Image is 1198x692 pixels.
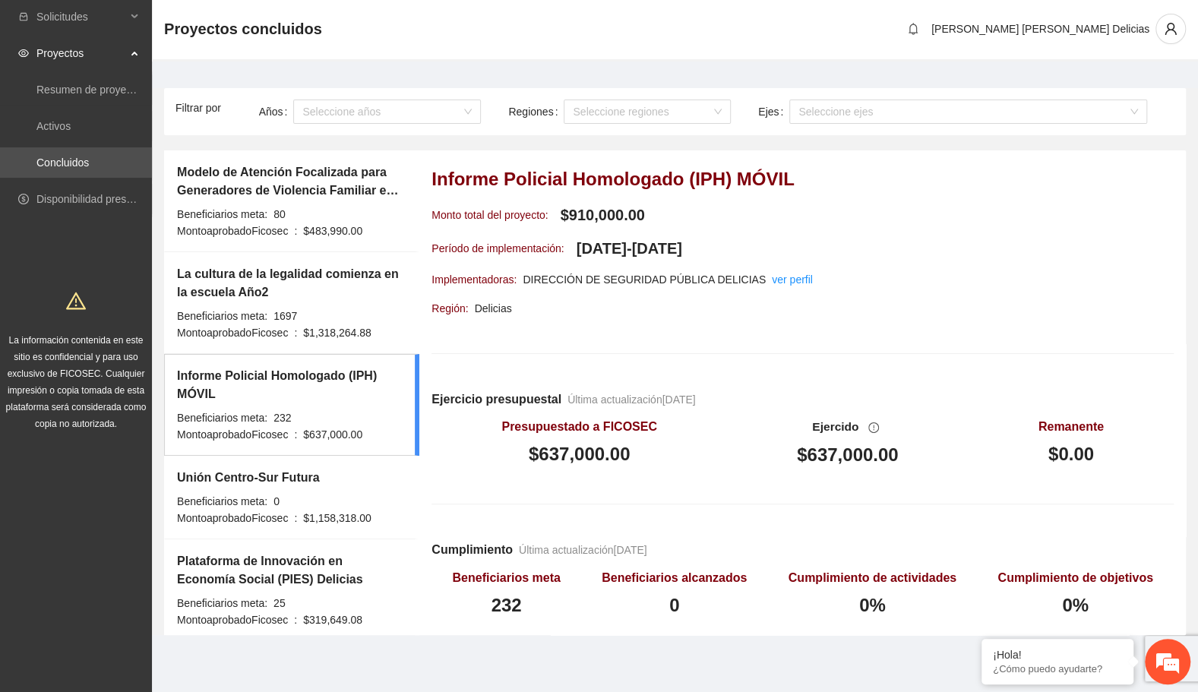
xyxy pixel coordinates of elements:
[431,541,513,559] h5: Cumplimiento
[36,38,126,68] span: Proyectos
[1156,22,1185,36] span: user
[259,100,294,124] label: Años
[294,614,297,626] span: :
[501,418,657,436] h5: Presupuestado a FICOSEC
[6,335,147,429] span: La información contenida en este sitio es confidencial y para uso exclusivo de FICOSEC. Cualquier...
[8,415,289,468] textarea: Escriba su mensaje y pulse “Intro”
[303,512,371,524] span: $1,158,318.00
[519,544,647,556] span: Última actualización [DATE]
[865,419,883,437] button: exclamation-circle
[602,569,747,587] h5: Beneficiarios alcanzados
[1038,418,1104,436] h5: Remanente
[431,209,548,221] span: Monto total del proyecto:
[273,208,286,220] span: 80
[36,120,71,132] a: Activos
[177,428,288,441] span: Monto aprobado Ficosec
[273,412,291,424] span: 232
[1048,442,1094,466] h3: $0.00
[177,327,288,339] span: Monto aprobado Ficosec
[177,310,267,322] span: Beneficiarios meta:
[36,84,199,96] a: Resumen de proyectos aprobados
[36,193,166,205] a: Disponibilidad presupuestal
[18,11,29,22] span: inbox
[88,203,210,356] span: Estamos en línea.
[508,100,564,124] label: Regiones
[902,23,925,35] span: bell
[431,273,517,286] span: Implementadoras:
[931,23,1149,35] span: [PERSON_NAME] [PERSON_NAME] Delicias
[797,443,898,467] h3: $637,000.00
[475,302,512,314] span: Delicias
[303,428,362,441] span: $637,000.00
[431,242,564,254] span: Período de implementación:
[577,238,682,259] h4: [DATE] - [DATE]
[294,512,297,524] span: :
[177,597,267,609] span: Beneficiarios meta:
[303,327,371,339] span: $1,318,264.88
[273,597,286,609] span: 25
[18,48,29,58] span: eye
[452,569,560,587] h5: Beneficiarios meta
[177,469,371,487] h5: Unión Centro-Sur Futura
[294,428,297,441] span: :
[901,17,925,41] button: bell
[859,593,886,618] h3: 0%
[175,100,244,116] article: Filtrar por
[273,495,280,507] span: 0
[177,367,403,403] h5: Informe Policial Homologado (IPH) MÓVIL
[66,291,86,311] span: warning
[1155,14,1186,44] button: user
[1062,593,1089,618] h3: 0%
[492,593,522,618] h3: 232
[997,569,1152,587] h5: Cumplimiento de objetivos
[177,412,267,424] span: Beneficiarios meta:
[36,156,89,169] a: Concluidos
[294,327,297,339] span: :
[669,593,679,618] h3: 0
[993,663,1122,675] p: ¿Cómo puedo ayudarte?
[177,208,267,220] span: Beneficiarios meta:
[865,422,882,433] span: exclamation-circle
[177,614,288,626] span: Monto aprobado Ficosec
[561,204,645,226] h4: $910,000.00
[431,390,561,409] h5: Ejercicio presupuestal
[772,273,813,286] a: ver perfil
[303,225,362,237] span: $483,990.00
[758,100,789,124] label: Ejes
[431,167,1174,191] h3: Informe Policial Homologado (IPH) MÓVIL
[812,420,858,433] span: Ejercido
[529,442,630,466] h3: $637,000.00
[177,265,403,302] h5: La cultura de la legalidad comienza en la escuela Año2
[164,17,322,41] span: Proyectos concluidos
[567,393,696,406] span: Última actualización [DATE]
[249,8,286,44] div: Minimizar ventana de chat en vivo
[177,495,267,507] span: Beneficiarios meta:
[177,512,288,524] span: Monto aprobado Ficosec
[79,77,255,97] div: Chatee con nosotros ahora
[177,552,403,589] h5: Plataforma de Innovación en Economía Social (PIES) Delicias
[303,614,362,626] span: $319,649.08
[789,569,956,587] h5: Cumplimiento de actividades
[523,273,766,286] span: DIRECCIÓN DE SEGURIDAD PÚBLICA DELICIAS
[177,225,288,237] span: Monto aprobado Ficosec
[36,2,126,32] span: Solicitudes
[993,649,1122,661] div: ¡Hola!
[273,310,297,322] span: 1697
[177,163,403,200] h5: Modelo de Atención Focalizada para Generadores de Violencia Familiar en Conflicto con la Ley (Del...
[294,225,297,237] span: :
[431,302,468,314] span: Región:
